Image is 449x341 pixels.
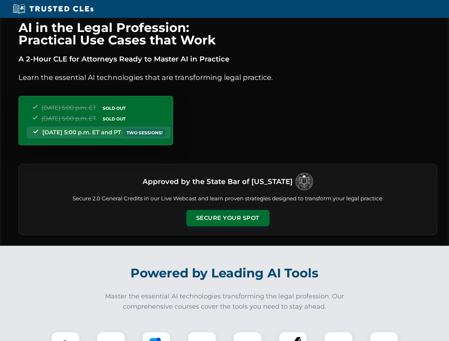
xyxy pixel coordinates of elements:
img: Trusted CLEs [11,4,96,14]
span: [DATE] 5:00 p.m. ET [42,104,96,111]
h1: AI in the Legal Profession: Practical Use Cases that Work [18,21,437,46]
button: Secure Your Spot [186,210,269,226]
h2: Powered by Leading AI Tools [28,261,422,286]
span: [DATE] 5:00 p.m. ET [42,115,96,122]
p: Master the essential AI technologies transforming the legal profession. Our comprehensive courses... [100,291,349,312]
span: SOLD OUT [100,104,128,112]
p: Secure 2.0 General Credits in our Live Webcast and learn proven strategies designed to transform ... [27,195,428,203]
p: Learn the essential AI technologies that are transforming legal practice. [18,72,437,83]
span: SOLD OUT [100,115,128,123]
p: A 2-Hour CLE for Attorneys Ready to Master AI in Practice [18,53,437,65]
img: Logo [295,173,313,190]
h3: Approved by the State Bar of [US_STATE] [143,175,293,188]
